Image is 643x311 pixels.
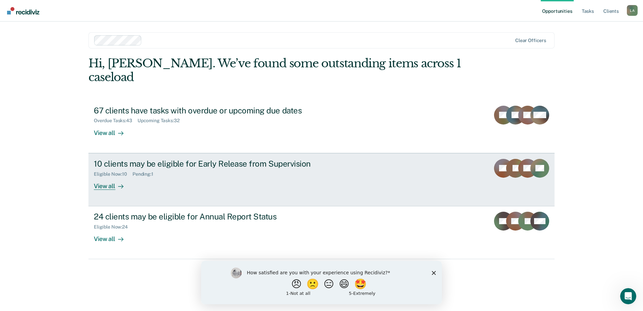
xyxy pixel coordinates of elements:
img: Recidiviz [7,7,39,14]
div: L A [627,5,638,16]
div: Upcoming Tasks : 32 [138,118,185,124]
div: Pending : 1 [133,171,159,177]
div: Eligible Now : 10 [94,171,133,177]
iframe: Survey by Kim from Recidiviz [201,261,442,304]
iframe: Intercom live chat [620,288,636,304]
div: Hi, [PERSON_NAME]. We’ve found some outstanding items across 1 caseload [88,57,461,84]
div: View all [94,177,131,190]
a: 24 clients may be eligible for Annual Report StatusEligible Now:24View all [88,206,555,259]
div: 24 clients may be eligible for Annual Report Status [94,212,330,221]
div: View all [94,124,131,137]
div: Clear officers [515,38,546,43]
button: Profile dropdown button [627,5,638,16]
a: 67 clients have tasks with overdue or upcoming due datesOverdue Tasks:43Upcoming Tasks:32View all [88,100,555,153]
div: View all [94,230,131,243]
div: Overdue Tasks : 43 [94,118,138,124]
div: 10 clients may be eligible for Early Release from Supervision [94,159,330,169]
div: 67 clients have tasks with overdue or upcoming due dates [94,106,330,115]
a: 10 clients may be eligible for Early Release from SupervisionEligible Now:10Pending:1View all [88,153,555,206]
div: Eligible Now : 24 [94,224,133,230]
